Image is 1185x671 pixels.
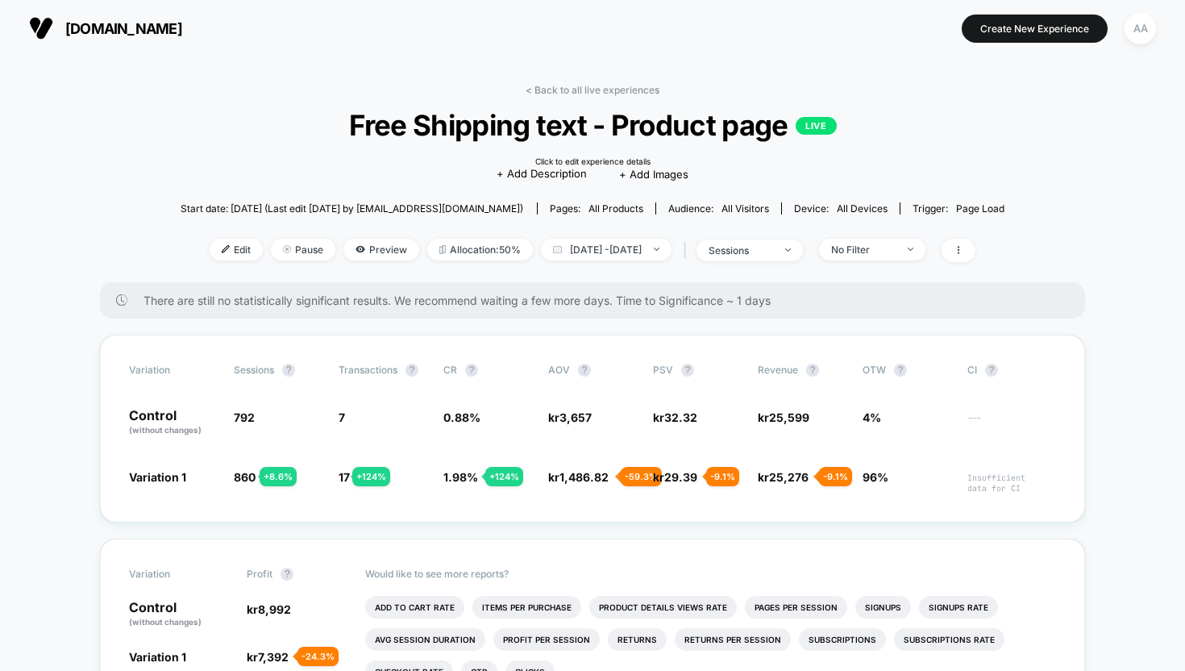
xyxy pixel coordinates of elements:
[65,20,182,37] span: [DOMAIN_NAME]
[769,411,809,424] span: 25,599
[181,202,523,215] span: Start date: [DATE] (Last edit [DATE] by [EMAIL_ADDRESS][DOMAIN_NAME])
[339,411,345,424] span: 7
[863,470,888,484] span: 96%
[621,467,662,486] div: - 59.3 %
[837,202,888,215] span: all devices
[758,411,809,424] span: kr
[589,596,737,619] li: Product Details Views Rate
[247,650,289,664] span: kr
[129,568,218,581] span: Variation
[758,364,798,376] span: Revenue
[796,117,836,135] p: LIVE
[653,411,697,424] span: kr
[962,15,1108,43] button: Create New Experience
[894,364,907,377] button: ?
[405,364,418,377] button: ?
[680,239,696,262] span: |
[365,568,1057,580] p: Would like to see more reports?
[653,470,697,484] span: kr
[721,202,769,215] span: All Visitors
[967,413,1056,436] span: ---
[550,202,643,215] div: Pages:
[234,411,255,424] span: 792
[339,470,350,484] span: 17
[129,601,231,628] p: Control
[745,596,847,619] li: Pages Per Session
[234,470,256,484] span: 860
[283,245,291,253] img: end
[681,364,694,377] button: ?
[258,650,289,664] span: 7,392
[608,628,667,651] li: Returns
[654,248,659,251] img: end
[956,202,1004,215] span: Page Load
[709,244,773,256] div: sessions
[222,108,963,142] span: Free Shipping text - Product page
[1120,12,1161,45] button: AA
[799,628,886,651] li: Subscriptions
[548,364,570,376] span: AOV
[210,239,263,260] span: Edit
[675,628,791,651] li: Returns Per Session
[282,364,295,377] button: ?
[129,409,218,436] p: Control
[985,364,998,377] button: ?
[343,239,419,260] span: Preview
[222,245,230,253] img: edit
[769,470,809,484] span: 25,276
[855,596,911,619] li: Signups
[819,467,852,486] div: - 9.1 %
[553,245,562,253] img: calendar
[908,248,913,251] img: end
[493,628,600,651] li: Profit Per Session
[297,647,339,666] div: - 24.3 %
[664,470,697,484] span: 29.39
[143,294,1053,307] span: There are still no statistically significant results. We recommend waiting a few more days . Time...
[247,602,291,616] span: kr
[541,239,671,260] span: [DATE] - [DATE]
[129,470,186,484] span: Variation 1
[664,411,697,424] span: 32.32
[129,650,186,664] span: Variation 1
[271,239,335,260] span: Pause
[443,364,457,376] span: CR
[234,364,274,376] span: Sessions
[894,628,1004,651] li: Subscriptions Rate
[281,568,293,581] button: ?
[365,596,464,619] li: Add To Cart Rate
[1125,13,1156,44] div: AA
[785,248,791,252] img: end
[578,364,591,377] button: ?
[29,16,53,40] img: Visually logo
[439,245,446,254] img: rebalance
[472,596,581,619] li: Items Per Purchase
[129,364,218,377] span: Variation
[548,411,592,424] span: kr
[967,364,1056,377] span: CI
[668,202,769,215] div: Audience:
[559,411,592,424] span: 3,657
[497,166,587,182] span: + Add Description
[443,411,480,424] span: 0.88 %
[352,467,390,486] div: + 124 %
[260,467,297,486] div: + 8.6 %
[535,156,651,166] div: Click to edit experience details
[806,364,819,377] button: ?
[619,168,688,181] span: + Add Images
[339,364,397,376] span: Transactions
[588,202,643,215] span: all products
[485,467,523,486] div: + 124 %
[831,244,896,256] div: No Filter
[548,470,609,484] span: kr
[919,596,998,619] li: Signups Rate
[706,467,739,486] div: - 9.1 %
[258,602,291,616] span: 8,992
[653,364,673,376] span: PSV
[863,411,881,424] span: 4%
[465,364,478,377] button: ?
[365,628,485,651] li: Avg Session Duration
[443,470,478,484] span: 1.98 %
[427,239,533,260] span: Allocation: 50%
[247,568,272,580] span: Profit
[129,617,202,627] span: (without changes)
